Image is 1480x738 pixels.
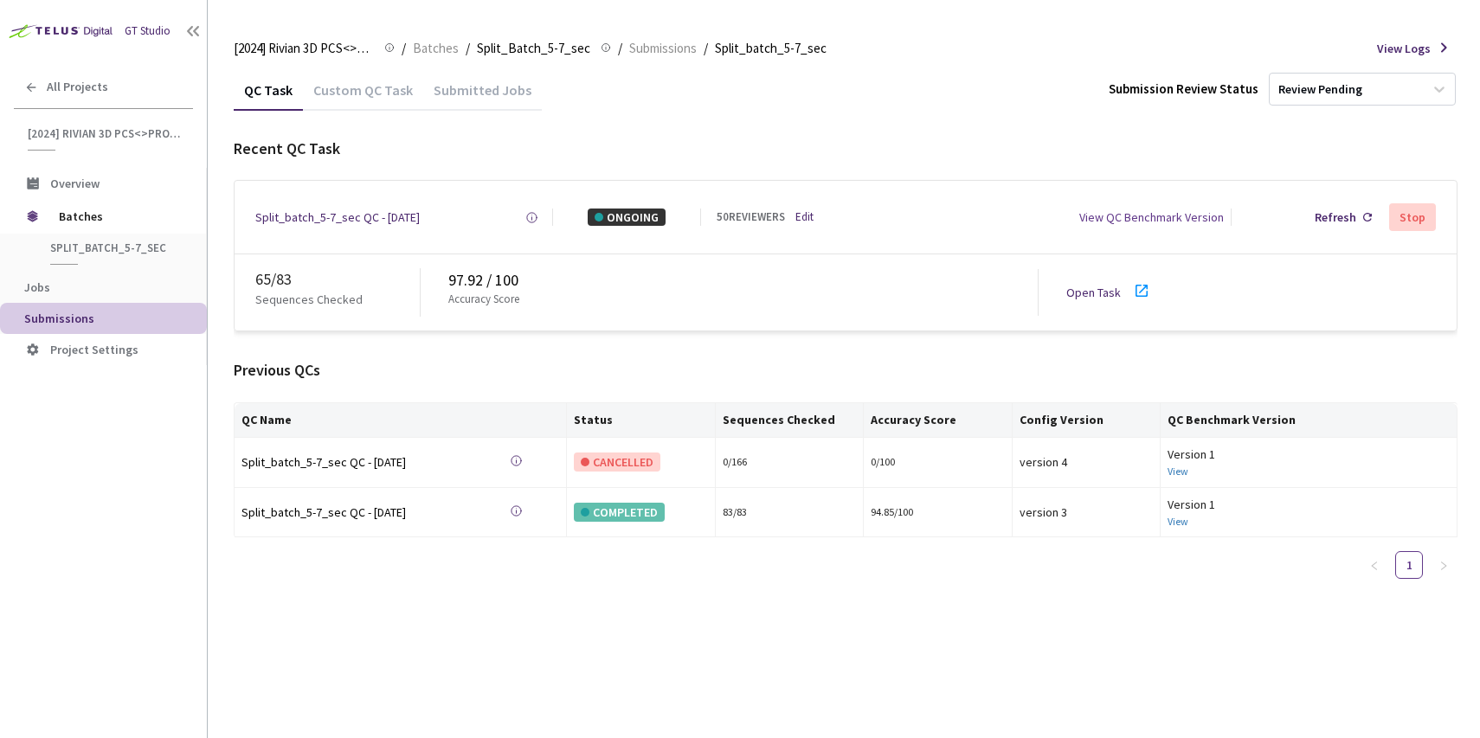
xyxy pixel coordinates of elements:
div: Submission Review Status [1109,80,1258,98]
li: 1 [1395,551,1423,579]
div: QC Task [234,81,303,111]
div: View QC Benchmark Version [1079,209,1224,226]
p: Sequences Checked [255,291,363,308]
div: Previous QCs [234,359,1457,382]
a: Submissions [626,38,700,57]
th: Sequences Checked [716,403,864,438]
div: Refresh [1315,209,1356,226]
span: Submissions [24,311,94,326]
th: Config Version [1013,403,1161,438]
span: right [1438,561,1449,571]
a: Split_batch_5-7_sec QC - [DATE] [255,209,420,226]
span: Split_Batch_5-7_sec [477,38,590,59]
div: Version 1 [1168,445,1450,464]
a: Split_batch_5-7_sec QC - [DATE] [241,503,484,523]
div: 97.92 / 100 [448,269,1038,292]
div: Stop [1400,210,1425,224]
span: Overview [50,176,100,191]
div: 94.85/100 [871,504,1004,521]
div: COMPLETED [574,503,665,522]
div: Split_batch_5-7_sec QC - [DATE] [241,452,484,472]
div: 0 / 166 [723,454,856,471]
div: ONGOING [588,209,666,226]
div: version 3 [1020,503,1153,522]
div: Review Pending [1278,81,1362,98]
li: / [466,38,470,59]
a: View [1168,465,1188,478]
button: left [1361,551,1388,579]
th: Status [567,403,715,438]
div: Submitted Jobs [423,81,542,111]
th: QC Benchmark Version [1161,403,1457,438]
p: Accuracy Score [448,292,519,308]
span: Jobs [24,279,50,295]
li: Next Page [1430,551,1457,579]
a: Edit [795,209,814,226]
div: 0/100 [871,454,1004,471]
span: All Projects [47,80,108,94]
span: [2024] Rivian 3D PCS<>Production [28,126,183,141]
span: Project Settings [50,342,138,357]
a: View [1168,515,1188,528]
li: / [618,38,622,59]
div: Custom QC Task [303,81,423,111]
span: Split_Batch_5-7_sec [50,241,178,255]
span: [2024] Rivian 3D PCS<>Production [234,38,374,59]
div: Split_batch_5-7_sec QC - [DATE] [241,503,484,522]
span: View Logs [1377,40,1431,57]
div: Recent QC Task [234,138,1457,160]
li: Previous Page [1361,551,1388,579]
div: CANCELLED [574,452,660,472]
div: 65 / 83 [255,268,420,291]
span: Submissions [629,38,697,59]
div: version 4 [1020,452,1153,472]
button: right [1430,551,1457,579]
th: QC Name [235,403,567,438]
li: / [402,38,406,59]
a: Open Task [1066,285,1121,300]
div: Version 1 [1168,495,1450,514]
a: Batches [409,38,462,57]
span: Batches [59,199,177,234]
div: 50 REVIEWERS [717,209,785,226]
th: Accuracy Score [864,403,1012,438]
span: left [1369,561,1380,571]
div: 83 / 83 [723,504,856,521]
div: GT Studio [125,23,171,40]
span: Split_batch_5-7_sec [715,38,827,59]
li: / [704,38,708,59]
span: Batches [413,38,459,59]
a: 1 [1396,552,1422,578]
